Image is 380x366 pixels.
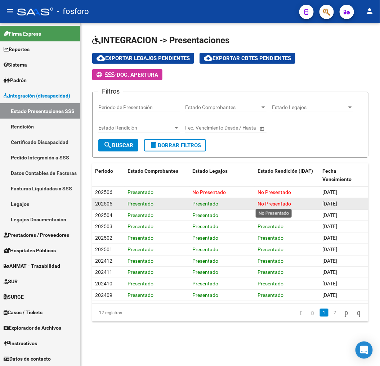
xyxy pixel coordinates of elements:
[323,235,337,241] span: [DATE]
[95,258,112,264] span: 202412
[354,309,364,317] a: go to last page
[103,142,133,149] span: Buscar
[204,54,213,62] mat-icon: cloud_download
[128,281,153,286] span: Presentado
[185,104,260,110] span: Estado Comprobantes
[330,307,340,319] li: page 2
[92,304,146,322] div: 12 registros
[4,277,18,285] span: SUR
[258,235,283,241] span: Presentado
[214,125,249,131] input: End date
[97,54,105,62] mat-icon: cloud_download
[98,139,138,152] button: Buscar
[92,163,125,187] datatable-header-cell: Periodo
[258,269,283,275] span: Presentado
[98,86,123,96] h3: Filtros
[308,309,318,317] a: go to previous page
[296,309,305,317] a: go to first page
[4,308,43,316] span: Casos / Tickets
[4,339,37,347] span: Instructivos
[319,307,330,319] li: page 1
[95,189,112,195] span: 202506
[117,72,158,78] span: Doc. Apertura
[193,212,219,218] span: Presentado
[255,163,319,187] datatable-header-cell: Estado Rendición (IDAF)
[95,281,112,286] span: 202410
[258,258,283,264] span: Presentado
[323,247,337,252] span: [DATE]
[193,235,219,241] span: Presentado
[258,189,291,195] span: No Presentado
[258,168,313,174] span: Estado Rendición (IDAF)
[128,223,153,229] span: Presentado
[323,292,337,298] span: [DATE]
[193,281,219,286] span: Presentado
[92,35,229,45] span: INTEGRACION -> Presentaciones
[149,141,158,149] mat-icon: delete
[95,212,112,218] span: 202504
[144,139,206,152] button: Borrar Filtros
[331,309,339,317] a: 2
[95,292,112,298] span: 202409
[92,69,162,80] button: -Doc. Apertura
[97,55,190,62] span: Exportar Legajos Pendientes
[4,30,41,38] span: Firma Express
[200,53,295,64] button: Exportar Cbtes Pendientes
[193,292,219,298] span: Presentado
[323,201,337,207] span: [DATE]
[6,7,14,15] mat-icon: menu
[323,223,337,229] span: [DATE]
[193,258,219,264] span: Presentado
[128,212,153,218] span: Presentado
[95,269,112,275] span: 202411
[323,189,337,195] span: [DATE]
[323,168,352,182] span: Fecha Vencimiento
[323,258,337,264] span: [DATE]
[128,168,178,174] span: Estado Comprobantes
[258,247,283,252] span: Presentado
[193,223,219,229] span: Presentado
[4,355,51,363] span: Datos de contacto
[341,309,352,317] a: go to next page
[92,53,194,64] button: Exportar Legajos Pendientes
[4,293,24,301] span: SURGE
[95,223,112,229] span: 202503
[204,55,291,62] span: Exportar Cbtes Pendientes
[128,235,153,241] span: Presentado
[258,281,283,286] span: Presentado
[125,163,189,187] datatable-header-cell: Estado Comprobantes
[320,163,368,187] datatable-header-cell: Fecha Vencimiento
[272,104,347,110] span: Estado Legajos
[128,247,153,252] span: Presentado
[4,92,70,100] span: Integración (discapacidad)
[128,292,153,298] span: Presentado
[128,201,153,207] span: Presentado
[323,212,337,218] span: [DATE]
[4,76,27,84] span: Padrón
[4,324,61,332] span: Explorador de Archivos
[128,258,153,264] span: Presentado
[258,125,266,132] button: Open calendar
[323,269,337,275] span: [DATE]
[149,142,201,149] span: Borrar Filtros
[4,61,27,69] span: Sistema
[4,262,60,270] span: ANMAT - Trazabilidad
[323,281,337,286] span: [DATE]
[258,212,283,218] span: Presentado
[193,201,219,207] span: Presentado
[98,125,173,131] span: Estado Rendición
[95,201,112,207] span: 202505
[185,125,207,131] input: Start date
[193,269,219,275] span: Presentado
[4,231,69,239] span: Prestadores / Proveedores
[4,247,56,254] span: Hospitales Públicos
[258,223,283,229] span: Presentado
[95,168,113,174] span: Periodo
[190,163,255,187] datatable-header-cell: Estado Legajos
[4,45,30,53] span: Reportes
[95,247,112,252] span: 202501
[97,72,117,78] span: -
[193,168,228,174] span: Estado Legajos
[128,269,153,275] span: Presentado
[258,201,291,207] span: No Presentado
